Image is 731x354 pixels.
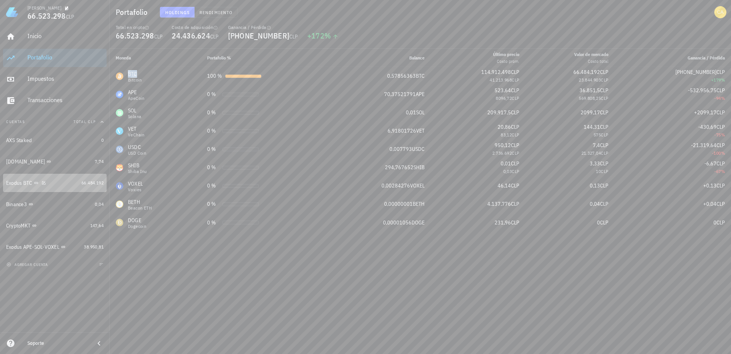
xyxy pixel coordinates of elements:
[116,24,163,30] div: Total en cripto
[116,146,123,153] div: USDC-icon
[698,123,717,130] span: -430,69
[128,114,141,119] div: Solana
[413,200,425,207] span: BETH
[581,109,600,116] span: 2099,17
[511,142,519,149] span: CLP
[621,95,725,102] div: -94
[584,123,600,130] span: 144,31
[621,131,725,139] div: -75
[511,160,519,167] span: CLP
[165,10,190,15] span: Holdings
[498,182,511,189] span: 46,14
[6,137,32,144] div: AXS Staked
[160,7,195,18] button: Holdings
[416,127,425,134] span: VET
[501,132,512,138] span: 83,12
[621,149,725,157] div: -100
[84,244,104,250] span: 38.950,81
[384,200,413,207] span: 0,00000001
[590,160,600,167] span: 3,33
[574,58,608,65] div: Costo total
[601,168,608,174] span: CLP
[600,219,608,226] span: CLP
[596,168,601,174] span: 10
[590,200,600,207] span: 0,04
[3,113,107,131] button: CuentasTotal CLP
[128,216,146,224] div: DOGE
[416,91,425,98] span: APE
[128,162,147,169] div: SHIB
[128,187,143,192] div: Voxies
[492,150,512,156] span: 2.736.692
[511,69,519,75] span: CLP
[717,200,725,207] span: CLP
[116,30,154,41] span: 66.523.298
[410,182,425,189] span: VOXEL
[101,137,104,143] span: 0
[388,127,416,134] span: 6,91801726
[116,55,131,61] span: Moneda
[387,72,416,79] span: 0,57856363
[3,216,107,235] a: CryptoMKT 147,64
[207,145,219,153] div: 0 %
[228,24,298,30] div: Ganancia / Pérdida
[721,132,725,138] span: %
[688,87,717,94] span: -532.956,75
[307,32,339,40] div: +172
[511,182,519,189] span: CLP
[416,72,425,79] span: BTC
[95,159,104,164] span: 7,74
[498,123,511,130] span: 20,86
[154,33,163,40] span: CLP
[512,77,519,83] span: CLP
[703,200,717,207] span: +0,04
[128,107,141,114] div: SOL
[703,182,717,189] span: +0,13
[621,168,725,175] div: -67
[614,49,731,67] th: Ganancia / Pérdida: Sin ordenar. Pulse para ordenar de forma ascendente.
[600,182,608,189] span: CLP
[511,87,519,94] span: CLP
[601,132,608,138] span: CLP
[721,77,725,83] span: %
[324,30,331,41] span: %
[27,5,61,11] div: [PERSON_NAME]
[717,109,725,116] span: CLP
[5,261,51,268] button: agregar cuenta
[495,142,511,149] span: 950,12
[721,168,725,174] span: %
[172,24,219,30] div: Costo de adquisición
[714,6,726,18] div: avatar
[116,127,123,135] div: VET-icon
[207,109,219,117] div: 0 %
[579,95,601,101] span: 569.808,25
[593,142,600,149] span: 7,4
[116,91,123,98] div: APE-icon
[487,200,511,207] span: 4.137.776
[8,262,48,267] span: agregar cuenta
[600,160,608,167] span: CLP
[600,200,608,207] span: CLP
[600,123,608,130] span: CLP
[721,95,725,101] span: %
[128,70,142,78] div: BTC
[6,6,18,18] img: LedgiFi
[6,201,27,208] div: Binance3
[717,87,725,94] span: CLP
[128,133,145,137] div: VeChain
[116,182,123,190] div: VOXEL-icon
[3,195,107,213] a: Binance3 0,04
[172,30,210,41] span: 24.436.624
[512,150,519,156] span: CLP
[713,219,717,226] span: 0
[581,150,601,156] span: 21.327,04
[496,95,512,101] span: 8096,72
[717,123,725,130] span: CLP
[717,219,725,226] span: CLP
[201,49,327,67] th: Portafolio %: Sin ordenar. Pulse para ordenar de forma ascendente.
[116,164,123,171] div: SHIB-icon
[416,109,425,116] span: SOL
[116,219,123,226] div: DOGE-icon
[3,91,107,110] a: Transacciones
[675,69,717,75] span: [PHONE_NUMBER]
